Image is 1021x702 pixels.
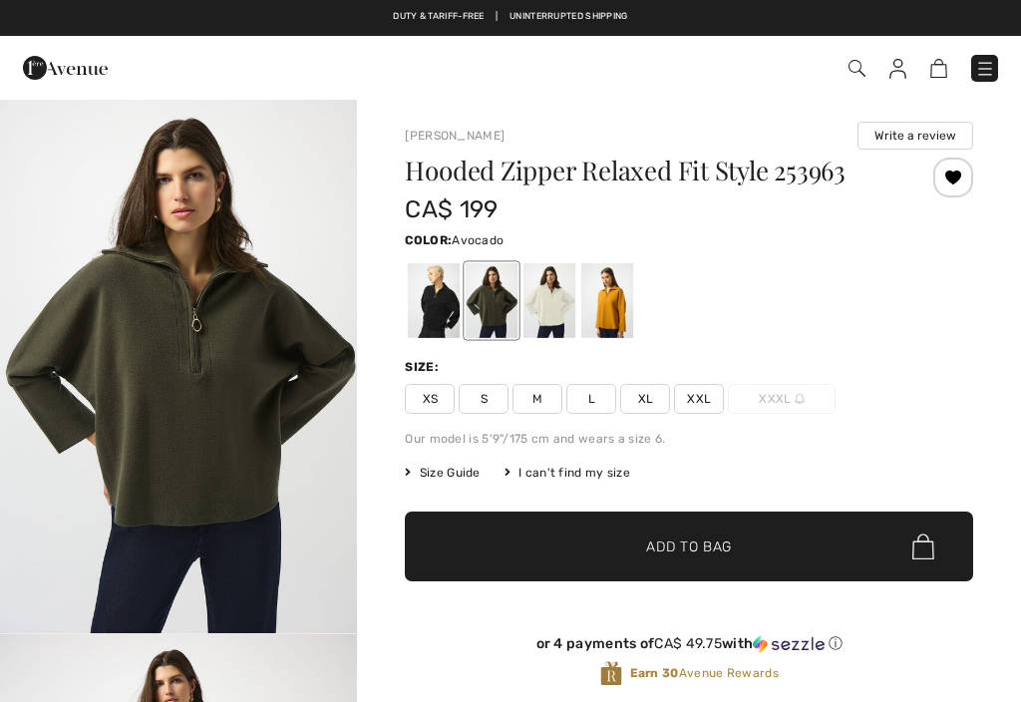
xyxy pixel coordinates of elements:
img: Avenue Rewards [600,660,622,687]
span: XL [620,384,670,414]
span: S [459,384,509,414]
button: Write a review [857,122,973,150]
span: CA$ 49.75 [654,635,722,652]
img: Search [849,60,865,77]
span: XXXL [728,384,836,414]
span: CA$ 199 [405,195,498,223]
button: Add to Bag [405,512,973,581]
span: Avocado [452,233,504,247]
img: 1ère Avenue [23,48,108,88]
span: L [566,384,616,414]
img: Sezzle [753,635,825,653]
span: Size Guide [405,464,480,482]
h1: Hooded Zipper Relaxed Fit Style 253963 [405,158,878,183]
div: Our model is 5'9"/175 cm and wears a size 6. [405,430,973,448]
img: Shopping Bag [930,59,947,78]
img: Bag.svg [912,533,934,559]
span: Add to Bag [646,536,732,557]
div: Winter White [523,263,575,338]
img: ring-m.svg [795,394,805,404]
strong: Earn 30 [630,666,679,680]
div: I can't find my size [505,464,630,482]
div: Size: [405,358,443,376]
span: XS [405,384,455,414]
span: Avenue Rewards [630,664,779,682]
img: Menu [975,59,995,79]
div: or 4 payments of with [405,635,973,653]
img: My Info [889,59,906,79]
span: M [512,384,562,414]
a: [PERSON_NAME] [405,129,505,143]
div: Medallion [581,263,633,338]
span: Color: [405,233,452,247]
span: XXL [674,384,724,414]
div: Avocado [466,263,517,338]
a: 1ère Avenue [23,57,108,76]
div: Black [408,263,460,338]
div: or 4 payments ofCA$ 49.75withSezzle Click to learn more about Sezzle [405,635,973,660]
